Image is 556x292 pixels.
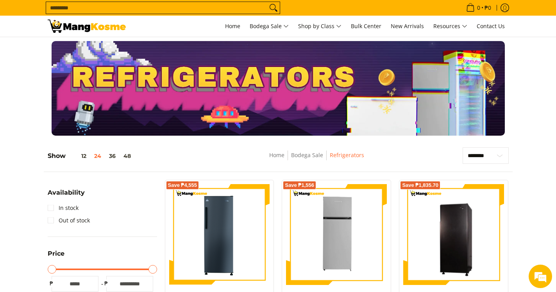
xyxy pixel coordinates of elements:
img: Condura 7.0 Cu. Ft. Upright Freezer Inverter Refrigerator, CUF700MNi (Class A) [169,184,270,285]
span: 0 [476,5,481,11]
span: New Arrivals [391,22,424,30]
summary: Open [48,190,85,202]
span: Bodega Sale [250,21,289,31]
a: Bodega Sale [291,151,323,159]
a: Refrigerators [330,151,364,159]
summary: Open [48,251,64,263]
button: 36 [105,153,120,159]
a: Home [269,151,284,159]
span: Save ₱1,835.70 [402,183,438,188]
button: Search [267,2,280,14]
span: ₱ [102,279,110,287]
nav: Main Menu [134,16,509,37]
a: In stock [48,202,79,214]
a: Out of stock [48,214,90,227]
span: Contact Us [477,22,505,30]
button: 24 [90,153,105,159]
span: Save ₱4,555 [168,183,197,188]
span: Shop by Class [298,21,341,31]
span: • [464,4,493,12]
span: Bulk Center [351,22,381,30]
a: Bodega Sale [246,16,293,37]
img: Condura 7.3 Cu. Ft. Single Door - Direct Cool Inverter Refrigerator, CSD700SAi (Class A) [403,185,504,284]
img: Bodega Sale Refrigerator l Mang Kosme: Home Appliances Warehouse Sale [48,20,126,33]
nav: Breadcrumbs [212,150,421,168]
span: Home [225,22,240,30]
a: Resources [429,16,471,37]
span: Availability [48,190,85,196]
a: New Arrivals [387,16,428,37]
span: Save ₱1,556 [285,183,314,188]
img: Kelvinator 7.3 Cu.Ft. Direct Cool KLC Manual Defrost Standard Refrigerator (Silver) (Class A) [286,184,387,285]
button: 48 [120,153,135,159]
span: Price [48,251,64,257]
a: Bulk Center [347,16,385,37]
h5: Show [48,152,135,160]
button: 12 [66,153,90,159]
span: Resources [433,21,467,31]
span: ₱0 [483,5,492,11]
span: ₱ [48,279,55,287]
a: Shop by Class [294,16,345,37]
a: Home [221,16,244,37]
a: Contact Us [473,16,509,37]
